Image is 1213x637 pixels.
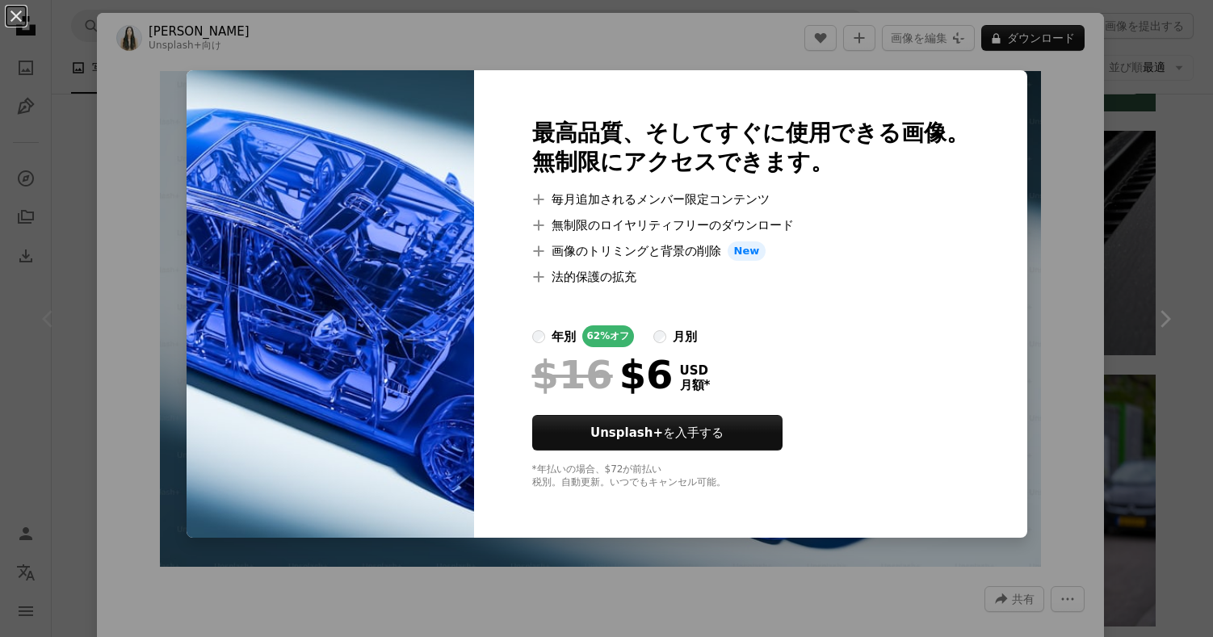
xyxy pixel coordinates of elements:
button: Unsplash+を入手する [532,415,783,451]
li: 無制限のロイヤリティフリーのダウンロード [532,216,969,235]
h2: 最高品質、そしてすぐに使用できる画像。 無制限にアクセスできます。 [532,119,969,177]
span: $16 [532,354,613,396]
input: 年別62%オフ [532,330,545,343]
li: 毎月追加されるメンバー限定コンテンツ [532,190,969,209]
strong: Unsplash+ [590,425,663,440]
span: USD [680,363,711,378]
div: 年別 [552,327,576,346]
div: 月別 [673,327,697,346]
div: *年払いの場合、 $72 が前払い 税別。自動更新。いつでもキャンセル可能。 [532,463,969,489]
li: 法的保護の拡充 [532,267,969,287]
img: premium_photo-1737597231222-1f269b95ef36 [187,70,474,538]
div: $6 [532,354,674,396]
span: New [728,241,766,261]
li: 画像のトリミングと背景の削除 [532,241,969,261]
input: 月別 [653,330,666,343]
div: 62% オフ [582,325,635,347]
